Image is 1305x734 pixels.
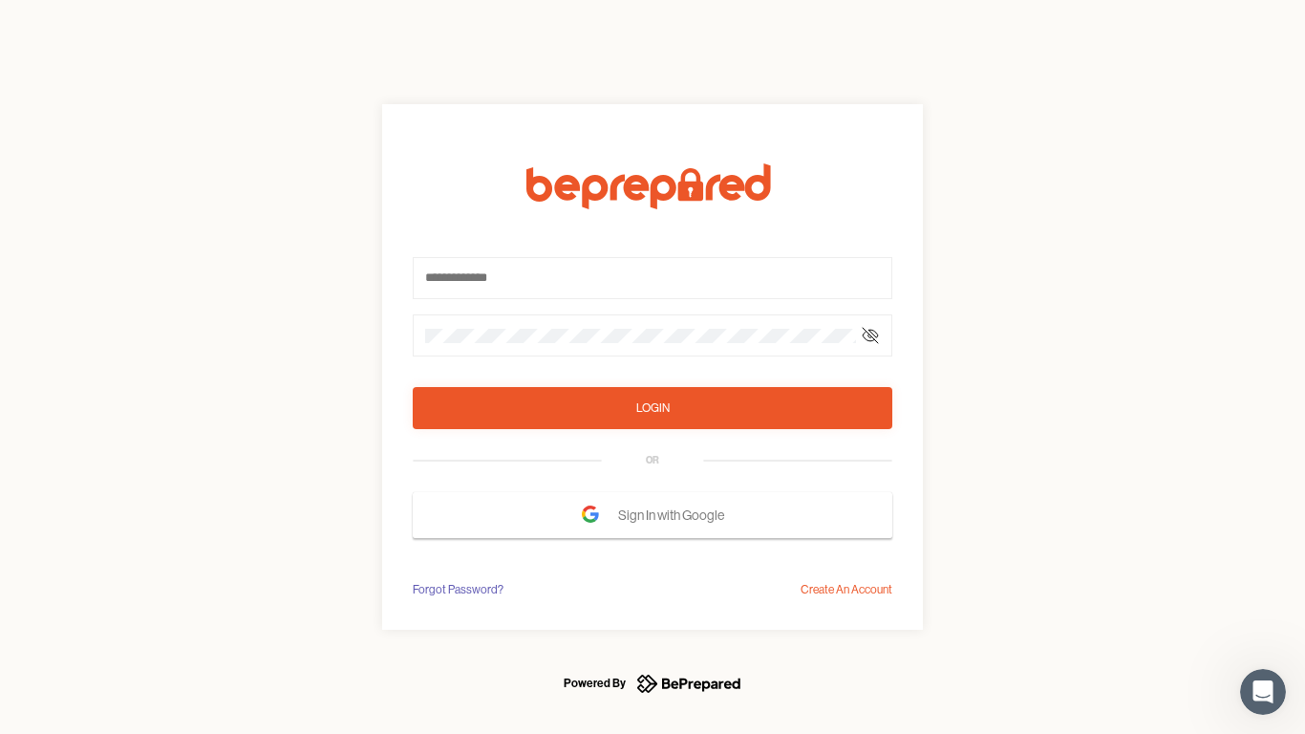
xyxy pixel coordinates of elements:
div: Forgot Password? [413,580,503,599]
div: Login [636,399,670,418]
div: Create An Account [801,580,892,599]
span: Sign In with Google [618,498,734,532]
button: Login [413,387,892,429]
div: Powered By [564,672,626,695]
iframe: Intercom live chat [1240,669,1286,715]
div: OR [646,453,659,468]
button: Sign In with Google [413,492,892,538]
